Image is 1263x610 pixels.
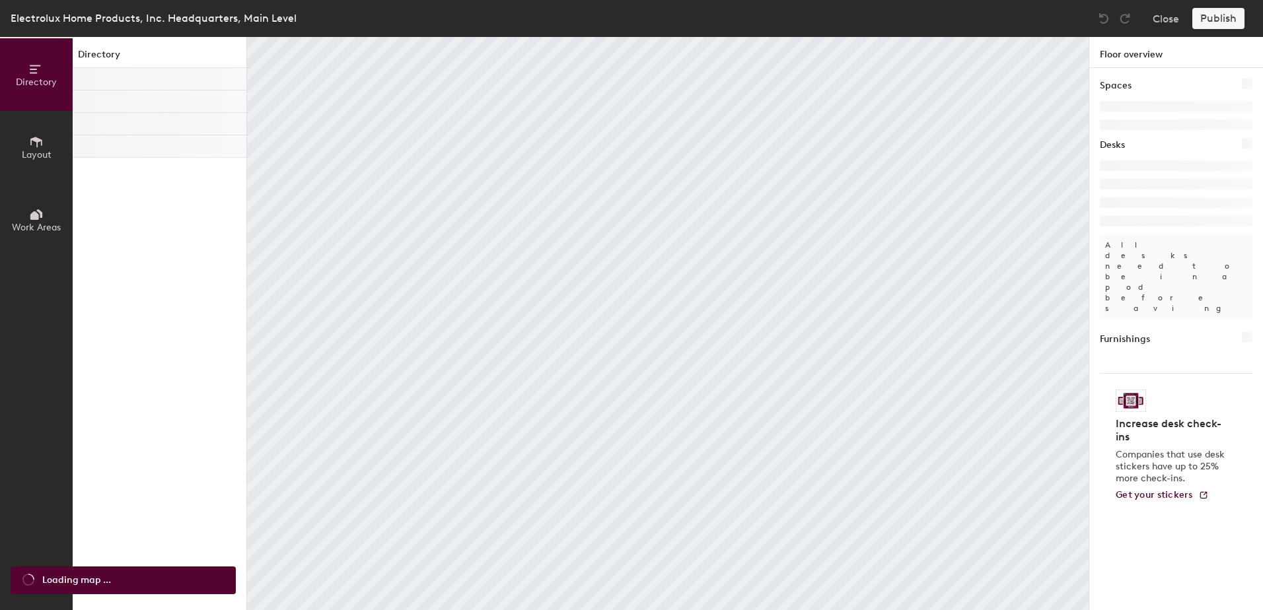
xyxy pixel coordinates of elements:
span: Layout [22,149,52,160]
p: All desks need to be in a pod before saving [1100,234,1252,319]
span: Loading map ... [42,573,111,588]
img: Redo [1118,12,1132,25]
h1: Desks [1100,138,1125,152]
button: Close [1153,8,1179,29]
div: Electrolux Home Products, Inc. Headquarters, Main Level [11,10,297,26]
h1: Furnishings [1100,332,1150,347]
h1: Directory [73,48,246,68]
h1: Spaces [1100,79,1132,93]
span: Get your stickers [1116,489,1193,500]
a: Get your stickers [1116,490,1209,501]
p: Companies that use desk stickers have up to 25% more check-ins. [1116,449,1229,485]
h4: Increase desk check-ins [1116,417,1229,444]
span: Work Areas [12,222,61,233]
span: Directory [16,77,57,88]
img: Undo [1097,12,1110,25]
h1: Floor overview [1089,37,1263,68]
canvas: Map [247,37,1089,610]
img: Sticker logo [1116,390,1146,412]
